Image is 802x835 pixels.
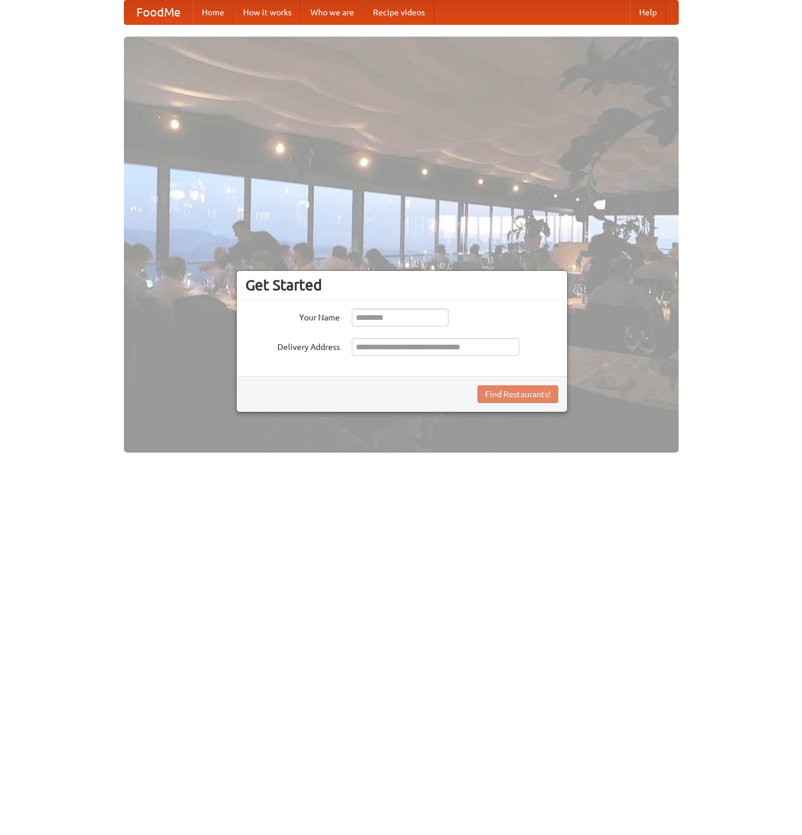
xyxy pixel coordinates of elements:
[234,1,301,24] a: How it works
[125,1,192,24] a: FoodMe
[301,1,364,24] a: Who we are
[477,385,558,403] button: Find Restaurants!
[364,1,434,24] a: Recipe videos
[630,1,666,24] a: Help
[245,338,340,353] label: Delivery Address
[245,309,340,323] label: Your Name
[192,1,234,24] a: Home
[245,276,558,294] h3: Get Started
